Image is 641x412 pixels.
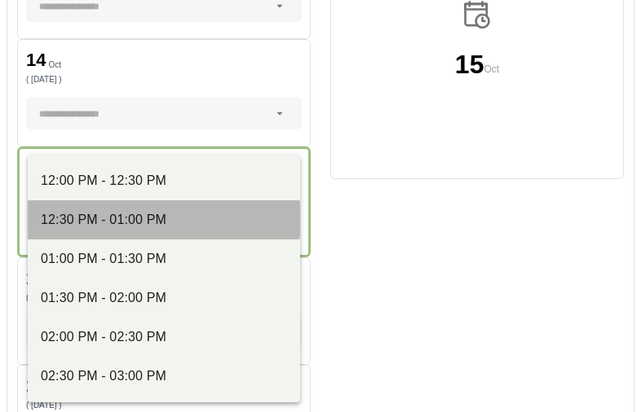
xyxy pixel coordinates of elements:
div: 01:30 PM - 02:00 PM [41,288,287,308]
p: ( [DATE] ) [26,401,302,410]
div: 12:00 PM - 12:30 PM [41,171,287,191]
div: 02:30 PM - 03:00 PM [41,366,287,386]
p: Oct [48,61,61,69]
p: 17 [26,377,46,395]
div: 01:00 PM - 01:30 PM [41,249,287,269]
p: Oct [484,61,499,77]
p: 14 [26,51,46,69]
p: ( [DATE] ) [26,76,302,84]
p: 15 [455,51,484,77]
p: ( [DATE] ) [26,294,302,302]
div: 12:30 PM - 01:00 PM [41,210,287,230]
p: 16 [26,270,46,287]
div: 02:00 PM - 02:30 PM [41,327,287,347]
